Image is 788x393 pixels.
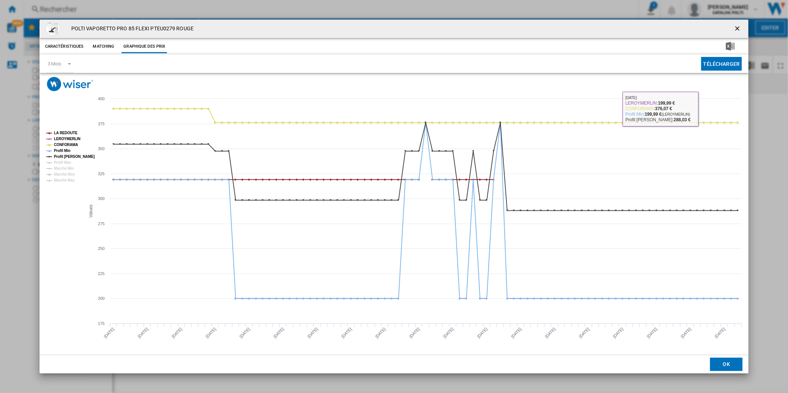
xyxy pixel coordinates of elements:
tspan: LA REDOUTE [54,131,78,135]
tspan: [DATE] [544,327,556,339]
tspan: [DATE] [239,327,251,339]
tspan: 200 [98,296,105,301]
tspan: [DATE] [340,327,352,339]
img: logo_wiser_300x94.png [47,77,93,91]
button: OK [710,358,743,371]
tspan: [DATE] [307,327,319,339]
button: getI18NText('BUTTONS.CLOSE_DIALOG') [731,21,746,36]
tspan: Marché Max [54,178,75,182]
tspan: Values [88,205,93,218]
tspan: [DATE] [612,327,624,339]
div: 3 Mois [48,61,61,67]
tspan: 225 [98,271,105,276]
tspan: [DATE] [476,327,488,339]
ng-md-icon: getI18NText('BUTTONS.CLOSE_DIALOG') [734,25,743,34]
button: Graphique des prix [122,40,167,53]
tspan: [DATE] [680,327,692,339]
tspan: 275 [98,221,105,226]
tspan: [DATE] [408,327,420,339]
md-dialog: Product popup [40,20,749,373]
tspan: 400 [98,96,105,101]
tspan: LEROYMERLIN [54,137,81,141]
img: G_Y83886742_C.jpg [45,21,60,36]
tspan: Profil [PERSON_NAME] [54,155,95,159]
button: Caractéristiques [43,40,86,53]
button: Télécharger au format Excel [714,40,747,53]
tspan: Marché Moy [54,172,75,176]
img: excel-24x24.png [726,42,735,51]
tspan: 250 [98,246,105,251]
tspan: [DATE] [103,327,115,339]
tspan: [DATE] [205,327,217,339]
tspan: 350 [98,146,105,151]
tspan: [DATE] [137,327,149,339]
h4: POLTI VAPORETTO PRO 85 FLEXI PTEU0279 ROUGE [68,25,194,33]
tspan: [DATE] [171,327,183,339]
tspan: [DATE] [578,327,590,339]
tspan: 300 [98,196,105,201]
tspan: 375 [98,122,105,126]
tspan: Marché Min [54,166,74,170]
tspan: [DATE] [442,327,454,339]
tspan: CONFORAMA [54,143,78,147]
tspan: [DATE] [714,327,726,339]
tspan: 325 [98,172,105,176]
tspan: [DATE] [273,327,285,339]
button: Matching [87,40,120,53]
tspan: [DATE] [510,327,522,339]
tspan: [DATE] [374,327,386,339]
tspan: Profil Min [54,149,71,153]
button: Télécharger [701,57,742,71]
tspan: [DATE] [646,327,658,339]
tspan: 175 [98,321,105,326]
tspan: Profil Max [54,160,71,165]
